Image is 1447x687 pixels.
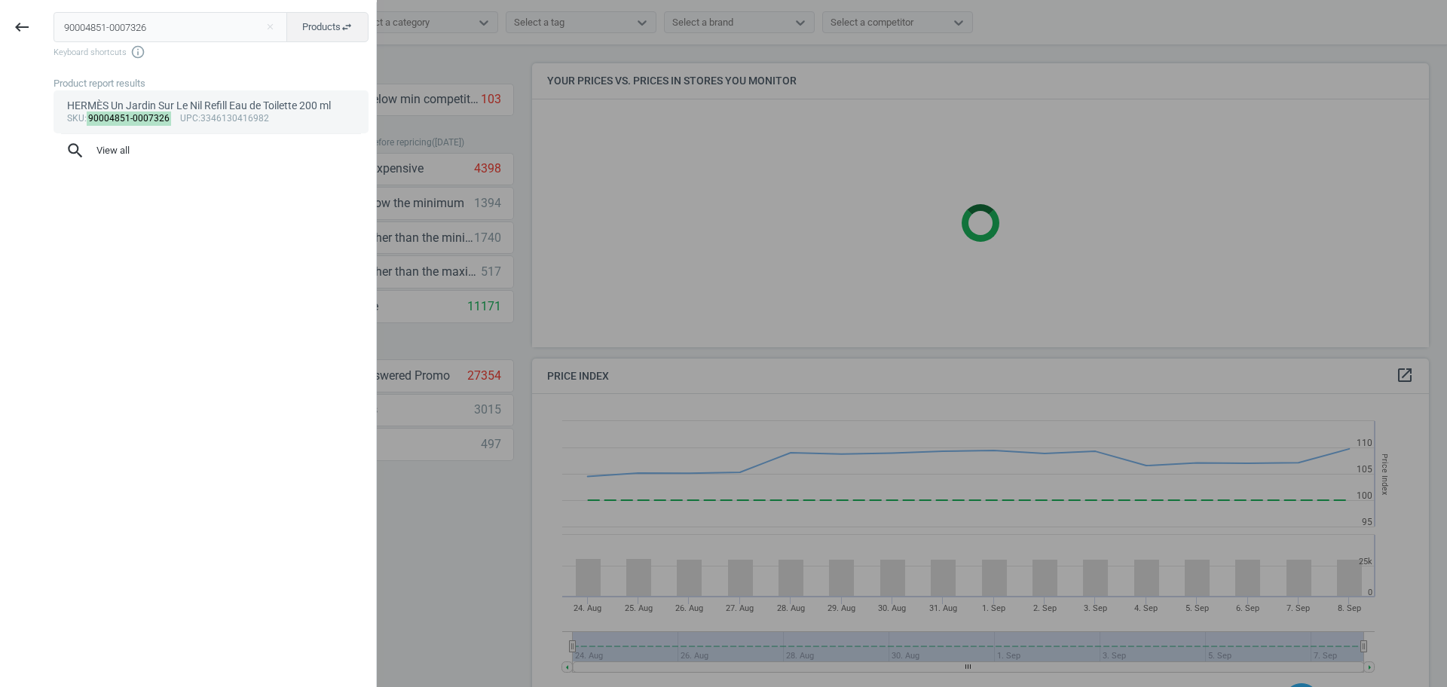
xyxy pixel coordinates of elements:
button: Close [259,20,281,34]
i: swap_horiz [341,21,353,33]
i: search [66,141,85,160]
i: info_outline [130,44,145,60]
div: : :3346130416982 [67,113,356,125]
input: Enter the SKU or product name [54,12,288,42]
span: Keyboard shortcuts [54,44,369,60]
button: Productsswap_horiz [286,12,369,42]
button: searchView all [54,134,369,167]
span: upc [180,113,198,124]
span: Products [302,20,353,34]
i: keyboard_backspace [13,18,31,36]
div: HERMÈS Un Jardin Sur Le Nil Refill Eau de Toilette 200 ml [67,99,356,113]
span: sku [67,113,84,124]
button: keyboard_backspace [5,10,39,45]
mark: 90004851-0007326 [87,111,172,126]
div: Product report results [54,77,376,90]
span: View all [66,141,356,160]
